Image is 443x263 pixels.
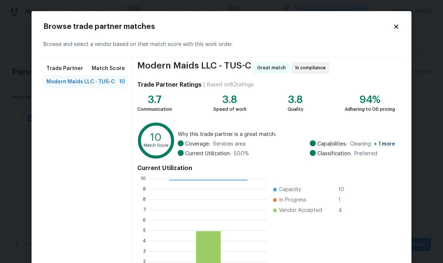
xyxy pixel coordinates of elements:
[257,64,289,71] span: Great match
[338,207,350,214] span: 4
[46,78,115,86] span: Modern Maids LLC - TUS-C
[338,196,350,204] span: 1
[137,96,172,103] div: 3.7
[317,140,347,148] span: Capabilities:
[317,150,351,157] span: Classification:
[46,65,83,72] span: Trade Partner
[141,176,146,181] text: 10
[279,186,301,193] span: Capacity
[150,132,162,143] text: 10
[137,164,395,172] h4: Current Utilization
[354,150,377,157] span: Preferred
[213,106,246,113] div: Speed of work
[143,239,146,243] text: 4
[350,140,395,148] span: Cleaning
[345,106,395,113] div: Adhering to OD pricing
[288,96,303,103] div: 3.8
[178,131,395,138] span: Why this trade partner is a great match:
[345,96,395,103] div: 94%
[338,186,350,193] span: 10
[185,140,210,148] span: Coverage:
[213,140,246,148] span: Services area
[43,23,393,30] h2: Browse trade partner matches
[137,106,172,113] div: Communication
[43,32,400,57] div: Browse and select a vendor based on their match score with this work order.
[143,218,146,222] text: 6
[201,81,207,89] div: |
[137,62,251,74] span: Modern Maids LLC - TUS-C
[207,81,254,89] div: Based on 82 ratings
[119,78,125,86] span: 10
[213,96,246,103] div: 3.8
[374,142,395,147] span: + 1 more
[185,150,231,157] span: Current Utilization:
[144,207,146,212] text: 7
[137,81,201,89] h4: Trade Partner Ratings
[234,150,249,157] span: 50.0 %
[295,64,329,71] span: In compliance
[279,196,306,204] span: In Progress
[143,228,146,233] text: 5
[143,187,146,191] text: 9
[92,65,125,72] span: Match Score
[143,197,146,202] text: 8
[144,143,168,147] text: Match Score
[279,207,322,214] span: Vendor Accepted
[288,106,303,113] div: Quality
[143,249,146,253] text: 3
